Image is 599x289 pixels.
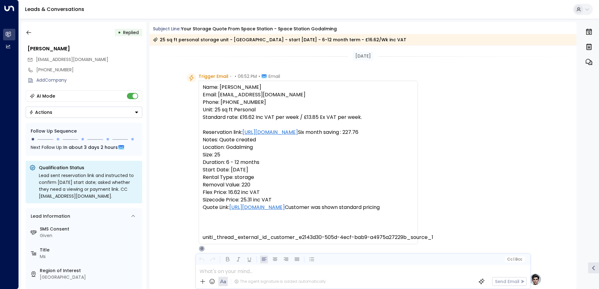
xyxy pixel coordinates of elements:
[36,67,142,73] div: [PHONE_NUMBER]
[40,247,140,253] label: Title
[235,73,236,79] span: •
[199,246,205,252] div: O
[353,52,373,61] div: [DATE]
[40,226,140,232] label: SMS Consent
[198,256,206,263] button: Undo
[203,84,414,241] pre: Name: [PERSON_NAME] Email: [EMAIL_ADDRESS][DOMAIN_NAME] Phone: [PHONE_NUMBER] Unit: 25 sq ft Pers...
[26,107,142,118] button: Actions
[40,267,140,274] label: Region of Interest
[513,257,514,261] span: |
[28,45,142,53] div: [PERSON_NAME]
[181,26,337,32] div: Your storage quote from Space Station - Space Station Godalming
[238,73,257,79] span: 06:52 PM
[36,56,108,63] span: ckirschnerfd@gmail.com
[63,144,118,151] span: In about 3 days 2 hours
[229,204,285,211] a: [URL][DOMAIN_NAME]
[118,27,121,38] div: •
[25,6,84,13] a: Leads & Conversations
[507,257,522,261] span: Cc Bcc
[230,73,232,79] span: •
[242,129,298,136] a: [URL][DOMAIN_NAME]
[40,232,140,239] div: Given
[40,274,140,281] div: [GEOGRAPHIC_DATA]
[26,107,142,118] div: Button group with a nested menu
[37,93,55,99] div: AI Mode
[529,273,542,286] img: profile-logo.png
[234,279,326,284] div: The agent signature is added automatically
[504,256,524,262] button: Cc|Bcc
[39,165,138,171] p: Qualification Status
[268,73,280,79] span: Email
[29,213,70,220] div: Lead Information
[209,256,216,263] button: Redo
[29,109,52,115] div: Actions
[123,29,139,36] span: Replied
[258,73,260,79] span: •
[36,56,108,63] span: [EMAIL_ADDRESS][DOMAIN_NAME]
[199,73,228,79] span: Trigger Email
[31,144,137,151] div: Next Follow Up:
[40,253,140,260] div: Ms
[153,26,180,32] span: Subject Line:
[39,172,138,200] div: Lead sent reservation link and instructed to confirm [DATE] start date; asked whether they need a...
[36,77,142,84] div: AddCompany
[31,128,137,134] div: Follow Up Sequence
[153,37,406,43] div: 25 sq ft personal storage unit - [GEOGRAPHIC_DATA] - start [DATE] - 6-12 month term - £16.62/Wk i...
